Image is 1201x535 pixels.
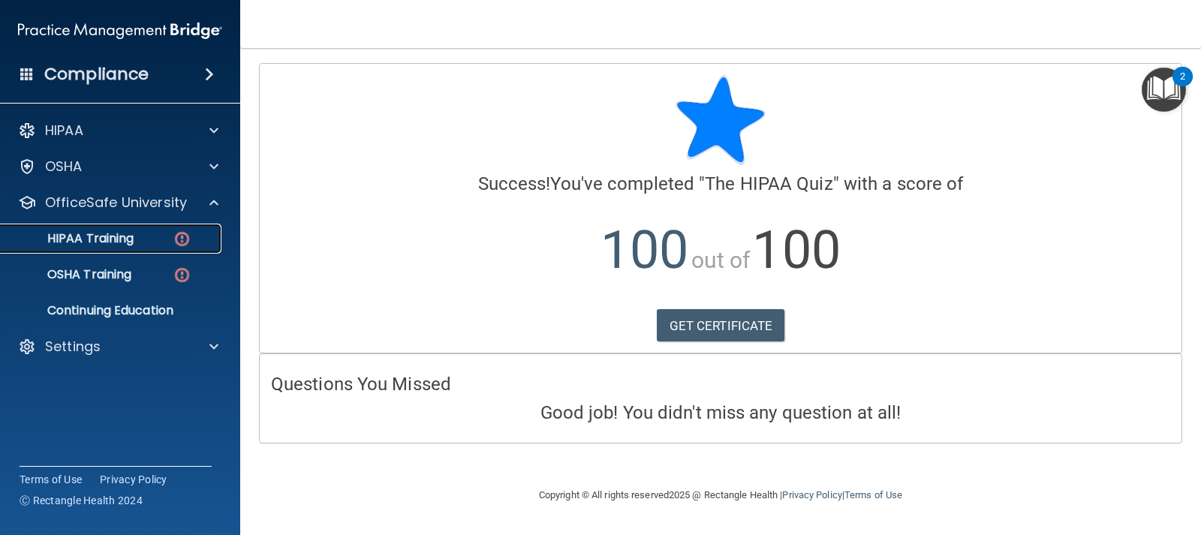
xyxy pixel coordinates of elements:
[173,266,191,284] img: danger-circle.6113f641.png
[18,122,218,140] a: HIPAA
[782,489,841,500] a: Privacy Policy
[10,267,131,282] p: OSHA Training
[45,338,101,356] p: Settings
[173,230,191,248] img: danger-circle.6113f641.png
[1180,77,1185,96] div: 2
[18,194,218,212] a: OfficeSafe University
[844,489,902,500] a: Terms of Use
[45,122,83,140] p: HIPAA
[100,472,167,487] a: Privacy Policy
[18,16,222,46] img: PMB logo
[20,493,143,508] span: Ⓒ Rectangle Health 2024
[45,158,83,176] p: OSHA
[271,374,1170,394] h4: Questions You Missed
[600,219,688,281] span: 100
[271,403,1170,422] h4: Good job! You didn't miss any question at all!
[271,174,1170,194] h4: You've completed " " with a score of
[18,338,218,356] a: Settings
[45,194,187,212] p: OfficeSafe University
[691,247,751,273] span: out of
[18,158,218,176] a: OSHA
[10,303,215,318] p: Continuing Education
[447,471,995,519] div: Copyright © All rights reserved 2025 @ Rectangle Health | |
[478,173,551,194] span: Success!
[657,309,785,342] a: GET CERTIFICATE
[752,219,840,281] span: 100
[10,231,134,246] p: HIPAA Training
[44,64,149,85] h4: Compliance
[20,472,82,487] a: Terms of Use
[676,75,766,165] img: blue-star-rounded.9d042014.png
[1142,68,1186,112] button: Open Resource Center, 2 new notifications
[705,173,832,194] span: The HIPAA Quiz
